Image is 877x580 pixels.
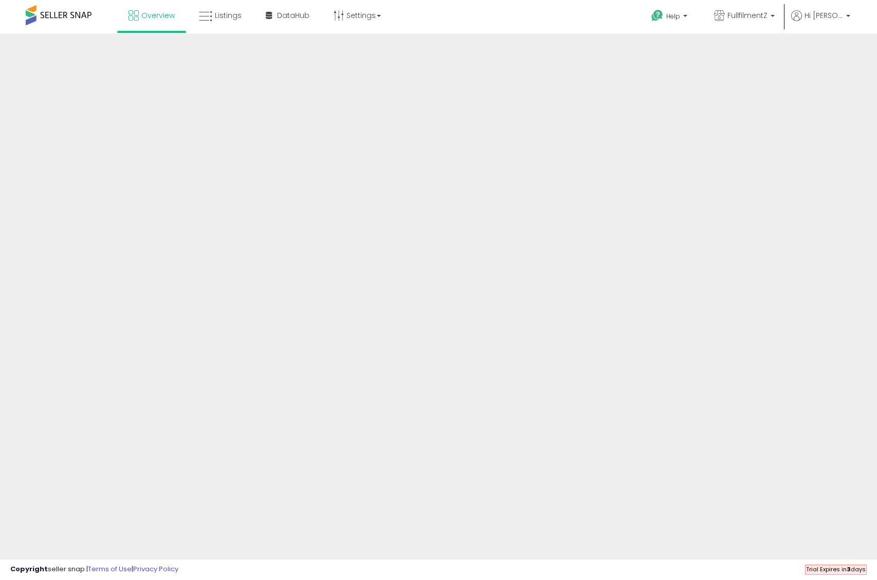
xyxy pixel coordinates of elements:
[141,10,175,21] span: Overview
[643,2,698,33] a: Help
[215,10,242,21] span: Listings
[666,12,680,21] span: Help
[277,10,309,21] span: DataHub
[651,9,664,22] i: Get Help
[805,10,843,21] span: Hi [PERSON_NAME]
[727,10,768,21] span: FullfilmentZ
[791,10,850,33] a: Hi [PERSON_NAME]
